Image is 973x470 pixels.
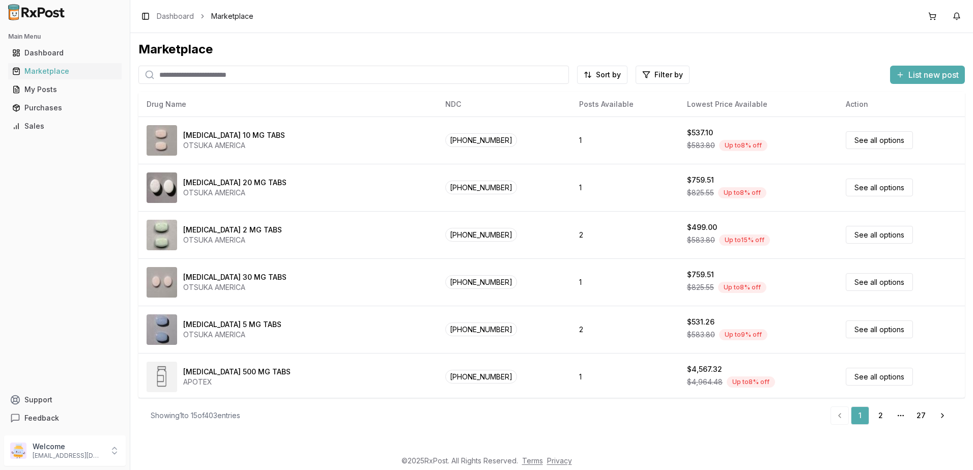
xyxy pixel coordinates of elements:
span: [PHONE_NUMBER] [445,181,517,194]
span: [PHONE_NUMBER] [445,228,517,242]
span: Filter by [654,70,683,80]
nav: pagination [831,406,953,425]
a: Purchases [8,99,122,117]
p: [EMAIL_ADDRESS][DOMAIN_NAME] [33,452,103,460]
img: Abilify 10 MG TABS [147,125,177,156]
button: Dashboard [4,45,126,61]
a: Privacy [547,456,572,465]
span: Sort by [596,70,621,80]
div: $4,567.32 [687,364,722,374]
td: 1 [571,164,679,211]
a: Go to next page [932,406,953,425]
div: APOTEX [183,377,291,387]
div: Marketplace [12,66,118,76]
a: See all options [846,368,913,386]
span: Marketplace [211,11,253,21]
div: My Posts [12,84,118,95]
div: OTSUKA AMERICA [183,188,287,198]
a: 2 [871,406,890,425]
div: OTSUKA AMERICA [183,235,282,245]
span: [PHONE_NUMBER] [445,275,517,289]
span: $4,964.48 [687,377,723,387]
button: Sales [4,118,126,134]
a: Marketplace [8,62,122,80]
div: Showing 1 to 15 of 403 entries [151,410,240,421]
button: Support [4,391,126,409]
button: My Posts [4,81,126,98]
nav: breadcrumb [157,11,253,21]
img: User avatar [10,443,26,459]
span: Feedback [24,413,59,423]
div: Up to 8 % off [719,140,767,151]
th: Lowest Price Available [679,92,838,116]
img: Abilify 5 MG TABS [147,314,177,345]
div: Up to 8 % off [718,282,766,293]
div: Up to 8 % off [718,187,766,198]
span: $583.80 [687,235,715,245]
button: Feedback [4,409,126,427]
a: See all options [846,131,913,149]
div: [MEDICAL_DATA] 2 MG TABS [183,225,282,235]
a: Dashboard [157,11,194,21]
span: $825.55 [687,282,714,292]
div: Up to 9 % off [719,329,767,340]
a: Dashboard [8,44,122,62]
button: Marketplace [4,63,126,79]
div: [MEDICAL_DATA] 500 MG TABS [183,367,291,377]
th: Drug Name [138,92,437,116]
a: See all options [846,179,913,196]
span: $825.55 [687,188,714,198]
div: [MEDICAL_DATA] 30 MG TABS [183,272,287,282]
a: See all options [846,226,913,244]
a: See all options [846,320,913,338]
a: 1 [851,406,869,425]
td: 2 [571,211,679,258]
div: Up to 15 % off [719,234,770,246]
img: RxPost Logo [4,4,69,20]
div: [MEDICAL_DATA] 5 MG TABS [183,319,281,330]
div: $537.10 [687,128,713,138]
div: OTSUKA AMERICA [183,140,285,151]
a: My Posts [8,80,122,99]
td: 1 [571,116,679,164]
span: [PHONE_NUMBER] [445,370,517,384]
th: Action [838,92,965,116]
div: [MEDICAL_DATA] 10 MG TABS [183,130,285,140]
a: 27 [912,406,930,425]
div: OTSUKA AMERICA [183,282,287,292]
td: 1 [571,353,679,400]
div: Sales [12,121,118,131]
td: 1 [571,258,679,306]
p: Welcome [33,442,103,452]
img: Abilify 2 MG TABS [147,220,177,250]
div: Dashboard [12,48,118,58]
th: Posts Available [571,92,679,116]
button: Filter by [636,66,690,84]
a: Terms [522,456,543,465]
div: $499.00 [687,222,717,232]
div: $531.26 [687,317,714,327]
span: [PHONE_NUMBER] [445,133,517,147]
a: List new post [890,71,965,81]
span: $583.80 [687,140,715,151]
div: Purchases [12,103,118,113]
a: See all options [846,273,913,291]
button: List new post [890,66,965,84]
div: OTSUKA AMERICA [183,330,281,340]
button: Sort by [577,66,627,84]
div: Up to 8 % off [727,376,775,388]
img: Abilify 30 MG TABS [147,267,177,298]
img: Abiraterone Acetate 500 MG TABS [147,362,177,392]
h2: Main Menu [8,33,122,41]
img: Abilify 20 MG TABS [147,172,177,203]
th: NDC [437,92,571,116]
div: Marketplace [138,41,965,57]
span: $583.80 [687,330,715,340]
a: Sales [8,117,122,135]
span: [PHONE_NUMBER] [445,322,517,336]
button: Purchases [4,100,126,116]
td: 2 [571,306,679,353]
span: List new post [908,69,959,81]
div: [MEDICAL_DATA] 20 MG TABS [183,178,287,188]
div: $759.51 [687,270,714,280]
